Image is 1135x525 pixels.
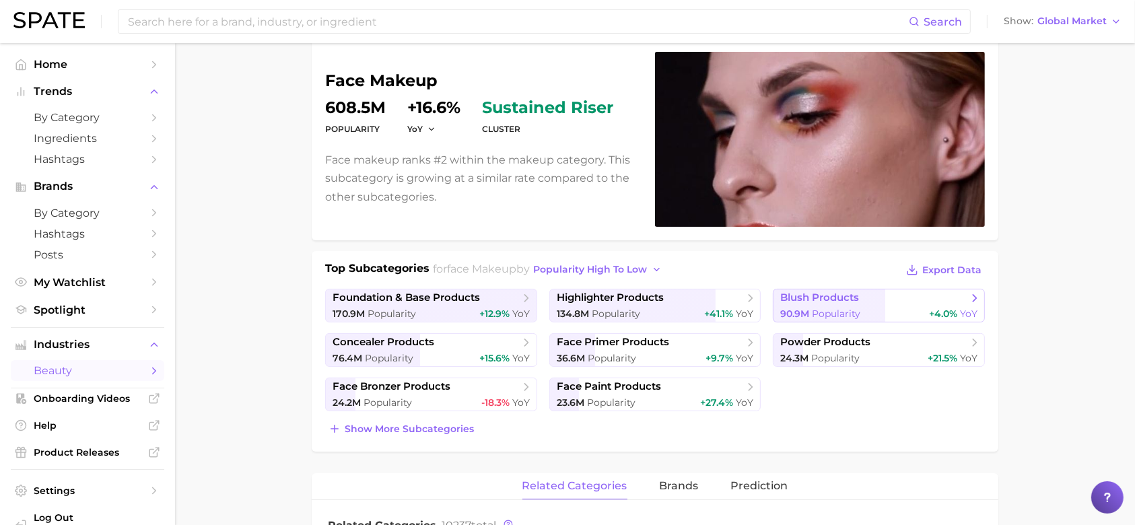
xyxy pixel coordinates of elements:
[11,388,164,409] a: Onboarding Videos
[34,364,141,377] span: beauty
[557,380,661,393] span: face paint products
[407,123,436,135] button: YoY
[587,396,635,409] span: Popularity
[34,304,141,316] span: Spotlight
[960,308,977,320] span: YoY
[928,352,957,364] span: +21.5%
[34,446,141,458] span: Product Releases
[736,308,753,320] span: YoY
[482,100,613,116] span: sustained riser
[780,308,809,320] span: 90.9m
[34,207,141,219] span: by Category
[660,480,699,492] span: brands
[325,260,429,281] h1: Top Subcategories
[333,352,362,364] span: 76.4m
[557,308,589,320] span: 134.8m
[333,336,434,349] span: concealer products
[333,396,361,409] span: 24.2m
[479,308,510,320] span: +12.9%
[512,308,530,320] span: YoY
[522,480,627,492] span: related categories
[11,300,164,320] a: Spotlight
[407,100,460,116] dd: +16.6%
[700,396,733,409] span: +27.4%
[592,308,640,320] span: Popularity
[11,223,164,244] a: Hashtags
[448,262,517,275] span: face makeup
[13,12,85,28] img: SPATE
[929,308,957,320] span: +4.0%
[34,512,158,524] span: Log Out
[922,265,982,276] span: Export Data
[588,352,636,364] span: Popularity
[549,289,761,322] a: highlighter products134.8m Popularity+41.1% YoY
[549,378,761,411] a: face paint products23.6m Popularity+27.4% YoY
[557,336,669,349] span: face primer products
[736,352,753,364] span: YoY
[812,308,860,320] span: Popularity
[127,10,909,33] input: Search here for a brand, industry, or ingredient
[325,333,537,367] a: concealer products76.4m Popularity+15.6% YoY
[34,485,141,497] span: Settings
[11,415,164,435] a: Help
[34,153,141,166] span: Hashtags
[345,423,474,435] span: Show more subcategories
[333,291,480,304] span: foundation & base products
[11,81,164,102] button: Trends
[482,121,613,137] dt: cluster
[704,308,733,320] span: +41.1%
[11,54,164,75] a: Home
[11,128,164,149] a: Ingredients
[11,203,164,223] a: by Category
[34,85,141,98] span: Trends
[325,100,386,116] dd: 608.5m
[11,176,164,197] button: Brands
[11,335,164,355] button: Industries
[557,396,584,409] span: 23.6m
[325,121,386,137] dt: Popularity
[11,481,164,501] a: Settings
[924,15,962,28] span: Search
[731,480,788,492] span: Prediction
[706,352,733,364] span: +9.7%
[1000,13,1125,30] button: ShowGlobal Market
[325,73,639,89] h1: face makeup
[11,149,164,170] a: Hashtags
[11,244,164,265] a: Posts
[34,180,141,193] span: Brands
[780,352,809,364] span: 24.3m
[368,308,416,320] span: Popularity
[780,291,859,304] span: blush products
[534,264,648,275] span: popularity high to low
[325,151,639,206] p: Face makeup ranks #2 within the makeup category. This subcategory is growing at a similar rate co...
[1037,17,1107,25] span: Global Market
[960,352,977,364] span: YoY
[512,352,530,364] span: YoY
[512,396,530,409] span: YoY
[1004,17,1033,25] span: Show
[325,419,477,438] button: Show more subcategories
[34,392,141,405] span: Onboarding Videos
[773,289,985,322] a: blush products90.9m Popularity+4.0% YoY
[11,360,164,381] a: beauty
[34,419,141,431] span: Help
[325,289,537,322] a: foundation & base products170.9m Popularity+12.9% YoY
[34,248,141,261] span: Posts
[780,336,870,349] span: powder products
[557,352,585,364] span: 36.6m
[434,262,666,275] span: for by
[34,58,141,71] span: Home
[530,260,666,279] button: popularity high to low
[481,396,510,409] span: -18.3%
[773,333,985,367] a: powder products24.3m Popularity+21.5% YoY
[333,308,365,320] span: 170.9m
[811,352,860,364] span: Popularity
[407,123,423,135] span: YoY
[364,396,412,409] span: Popularity
[557,291,664,304] span: highlighter products
[479,352,510,364] span: +15.6%
[11,442,164,462] a: Product Releases
[11,107,164,128] a: by Category
[325,378,537,411] a: face bronzer products24.2m Popularity-18.3% YoY
[365,352,413,364] span: Popularity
